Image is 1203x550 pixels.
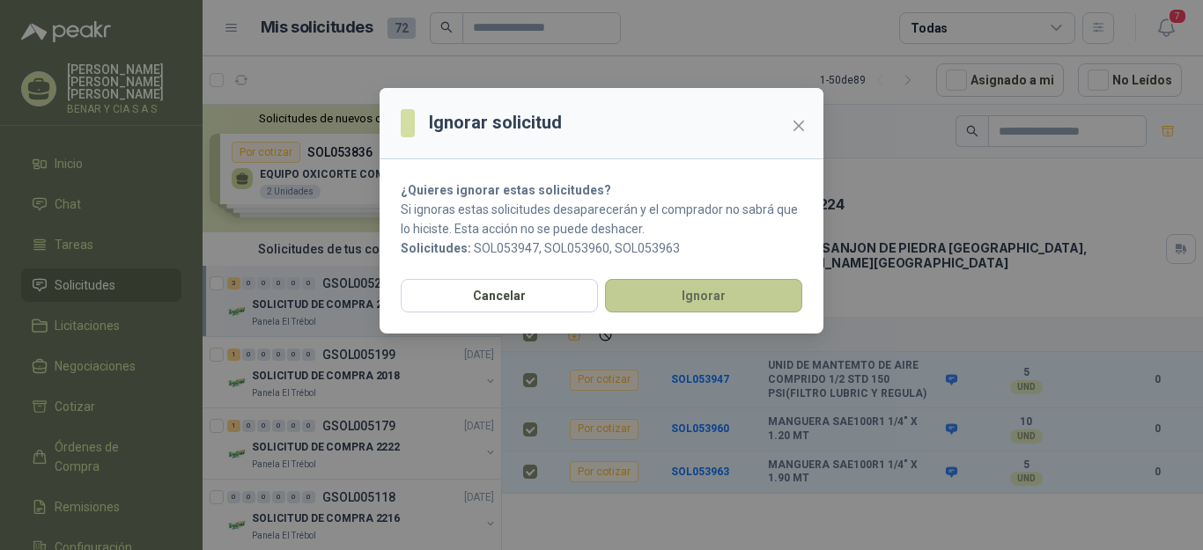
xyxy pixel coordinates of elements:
span: close [792,119,806,133]
strong: ¿Quieres ignorar estas solicitudes? [401,183,611,197]
button: Cancelar [401,279,598,312]
p: SOL053947, SOL053960, SOL053963 [401,238,802,258]
p: Si ignoras estas solicitudes desaparecerán y el comprador no sabrá que lo hiciste. Esta acción no... [401,200,802,238]
button: Ignorar [605,279,802,312]
h3: Ignorar solicitud [429,109,562,136]
b: Solicitudes: [401,241,471,255]
button: Close [785,112,813,140]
